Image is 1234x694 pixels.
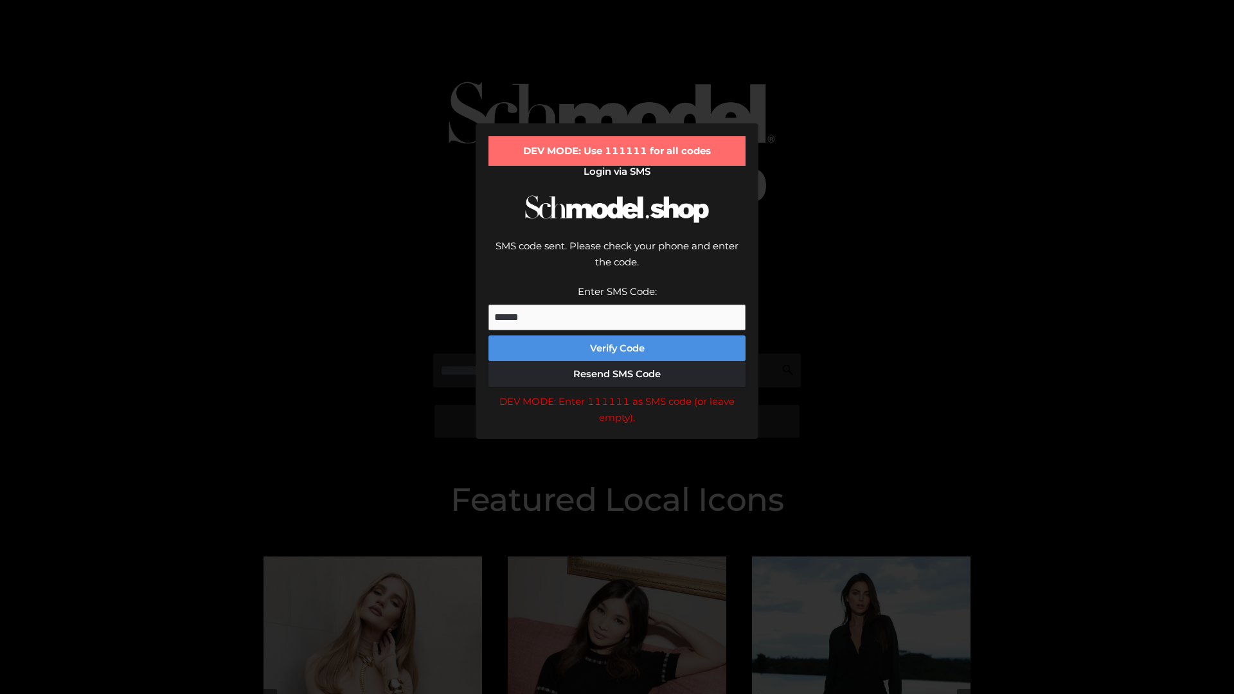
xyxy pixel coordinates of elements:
div: DEV MODE: Enter 111111 as SMS code (or leave empty). [488,393,746,426]
button: Resend SMS Code [488,361,746,387]
label: Enter SMS Code: [578,285,657,298]
h2: Login via SMS [488,166,746,177]
div: SMS code sent. Please check your phone and enter the code. [488,238,746,283]
img: Schmodel Logo [521,184,713,235]
div: DEV MODE: Use 111111 for all codes [488,136,746,166]
button: Verify Code [488,335,746,361]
